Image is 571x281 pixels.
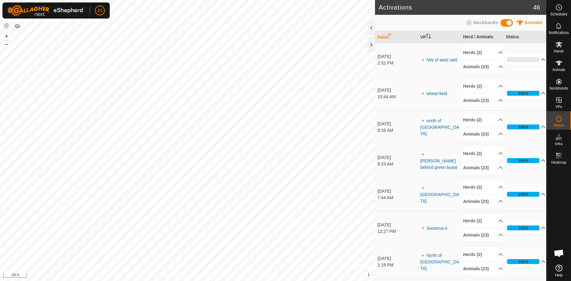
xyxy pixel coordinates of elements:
[552,68,565,72] span: Animals
[518,90,529,96] div: 100%
[365,271,372,278] button: i
[525,20,543,25] span: Animals
[533,3,540,12] span: 46
[506,154,546,167] p-accordion-header: 100%
[377,222,417,228] div: [DATE]
[377,121,417,127] div: [DATE]
[387,35,392,40] p-sorticon: Activate to sort
[506,222,546,234] p-accordion-header: 100%
[97,7,103,14] span: JG
[507,259,539,264] div: 100%
[463,161,503,175] p-accordion-header: Animals (23)
[518,158,529,164] div: 100%
[377,262,417,268] div: 1:19 PM
[426,35,431,40] p-sorticon: Activate to sort
[377,87,417,94] div: [DATE]
[549,31,569,35] span: Notifications
[377,255,417,262] div: [DATE]
[420,253,425,258] img: arrow
[507,124,539,129] div: 100%
[474,20,498,25] span: Neckbands
[506,87,546,99] p-accordion-header: 100%
[463,113,503,127] p-accordion-header: Herds (2)
[463,79,503,93] p-accordion-header: Herds (2)
[553,124,564,127] span: Status
[463,214,503,228] p-accordion-header: Herds (2)
[518,191,529,197] div: 100%
[3,40,10,48] button: –
[14,23,21,30] button: Map Layers
[420,253,459,271] a: North of [GEOGRAPHIC_DATA]
[463,60,503,74] p-accordion-header: Animals (23)
[7,5,85,16] img: Gallagher Logo
[418,31,461,43] th: VP
[555,105,562,109] span: VPs
[420,158,457,170] a: [PERSON_NAME] behind green burial
[507,225,539,230] div: 100%
[377,60,417,66] div: 2:32 PM
[379,4,533,11] h2: Activations
[377,195,417,201] div: 7:44 AM
[377,127,417,134] div: 9:16 AM
[194,273,212,279] a: Contact Us
[420,192,459,203] a: [GEOGRAPHIC_DATA]
[463,248,503,262] p-accordion-header: Herds (2)
[549,86,568,90] span: Neckbands
[550,244,568,262] a: Open chat
[368,272,369,277] span: i
[518,124,529,130] div: 100%
[463,228,503,242] p-accordion-header: Animals (23)
[506,121,546,133] p-accordion-header: 100%
[518,225,529,231] div: 100%
[555,273,563,277] span: Help
[420,57,425,62] img: arrow
[463,262,503,276] p-accordion-header: Animals (23)
[377,53,417,60] div: [DATE]
[507,192,539,197] div: 100%
[555,142,562,146] span: Infra
[463,180,503,194] p-accordion-header: Herds (2)
[506,255,546,268] p-accordion-header: 100%
[463,46,503,60] p-accordion-header: Herds (2)
[426,226,447,231] a: Savanna A
[377,188,417,195] div: [DATE]
[463,127,503,141] p-accordion-header: Animals (23)
[518,259,529,265] div: 100%
[377,94,417,100] div: 10:44 AM
[507,91,539,96] div: 100%
[420,118,425,123] img: arrow
[506,53,546,66] p-accordion-header: 0%
[420,186,425,191] img: arrow
[420,152,425,157] img: arrow
[503,31,546,43] th: Status
[426,91,447,96] a: wheat field
[420,226,425,231] img: arrow
[420,91,425,96] img: arrow
[377,228,417,235] div: 12:27 PM
[461,31,504,43] th: Herd / Animals
[507,57,539,62] div: 0%
[3,32,10,40] button: +
[554,49,564,53] span: Herds
[506,188,546,200] p-accordion-header: 100%
[551,161,566,164] span: Heatmap
[547,262,571,279] a: Help
[377,161,417,167] div: 8:23 AM
[377,154,417,161] div: [DATE]
[420,118,459,136] a: north of [GEOGRAPHIC_DATA]
[463,195,503,208] p-accordion-header: Animals (23)
[163,273,186,279] a: Privacy Policy
[463,94,503,107] p-accordion-header: Animals (23)
[3,22,10,30] button: Reset Map
[426,57,457,62] a: NW of west well
[507,158,539,163] div: 100%
[375,31,418,43] th: Date
[463,147,503,161] p-accordion-header: Herds (2)
[550,12,567,16] span: Schedules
